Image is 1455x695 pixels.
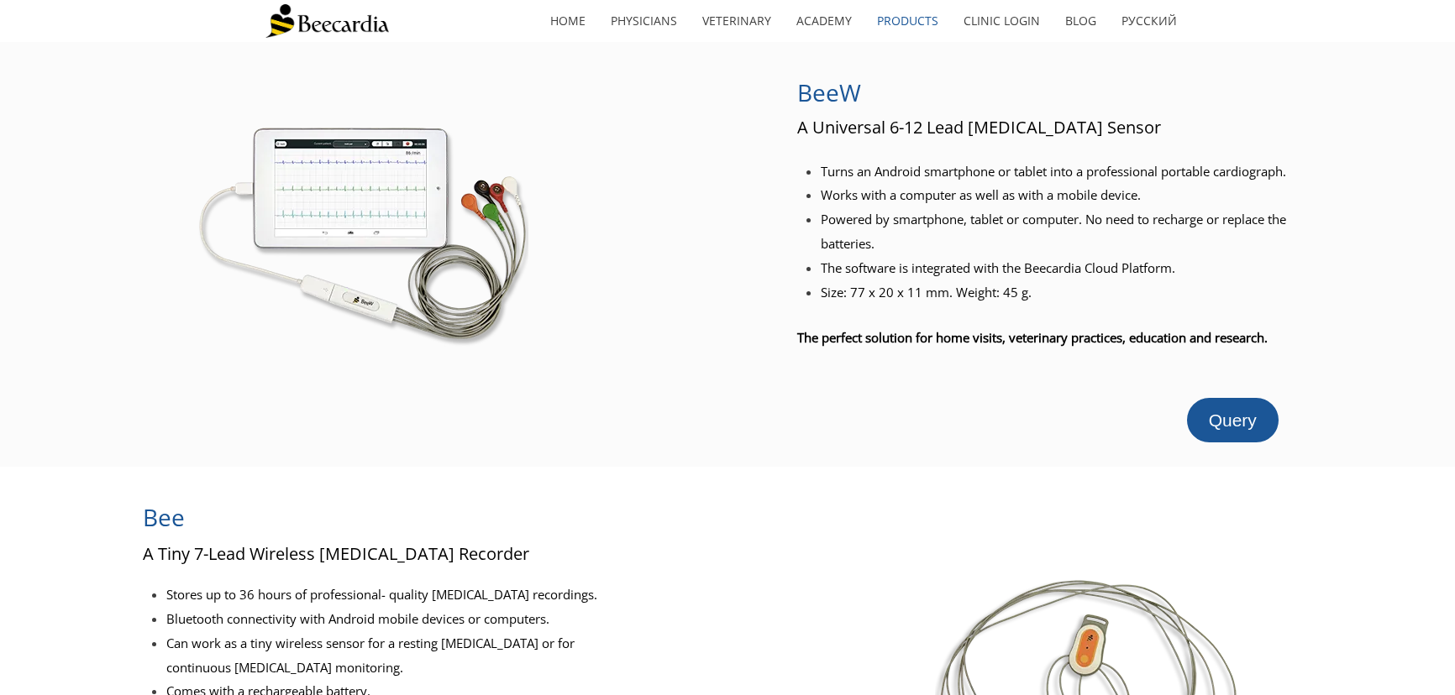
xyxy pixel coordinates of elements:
[1187,398,1279,442] a: Query
[166,586,597,603] span: Stores up to 36 hours of professional- quality [MEDICAL_DATA] recordings.
[1053,2,1109,40] a: Blog
[143,501,185,533] span: Bee
[821,259,1175,276] span: The software is integrated with the Beecardia Cloud Platform.
[821,163,1286,180] span: Turns an Android smartphone or tablet into a professional portable cardiograph.
[821,211,1286,252] span: Powered by smartphone, tablet or computer. No need to recharge or replace the batteries.
[166,635,575,676] span: Can work as a tiny wireless sensor for a resting [MEDICAL_DATA] or for continuous [MEDICAL_DATA] ...
[784,2,864,40] a: Academy
[821,186,1141,203] span: Works with a computer as well as with a mobile device.
[598,2,690,40] a: Physicians
[143,542,529,565] span: A Tiny 7-Lead Wireless [MEDICAL_DATA] Recorder
[1109,2,1190,40] a: Русский
[951,2,1053,40] a: Clinic Login
[821,284,1032,300] span: Size: 77 x 20 x 11 mm. Weight: 45 g.
[797,116,1161,138] span: A Universal 6-12 Lead [MEDICAL_DATA] Sensor
[797,76,861,108] span: BeeW
[265,4,389,38] img: Beecardia
[690,2,784,40] a: Veterinary
[864,2,951,40] a: Products
[797,329,1268,346] span: The perfect solution for home visits, veterinary practices, education and research.
[1209,410,1257,430] span: Query
[538,2,598,40] a: home
[166,610,549,627] span: Bluetooth connectivity with Android mobile devices or computers.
